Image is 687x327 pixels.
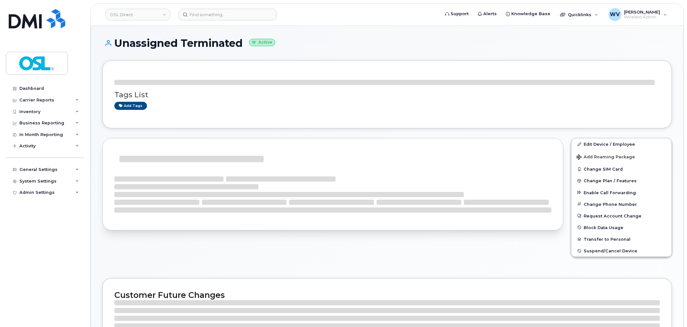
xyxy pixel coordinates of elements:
span: Suspend/Cancel Device [584,248,637,253]
button: Enable Call Forwarding [571,187,671,198]
span: Enable Call Forwarding [584,190,636,195]
h1: Unassigned Terminated [102,37,672,49]
button: Change Phone Number [571,198,671,210]
a: Edit Device / Employee [571,138,671,150]
button: Transfer to Personal [571,233,671,245]
button: Change SIM Card [571,163,671,175]
span: Change Plan / Features [584,178,637,183]
small: Active [249,39,275,46]
span: Add Roaming Package [577,154,635,161]
a: Add tags [114,102,147,110]
button: Request Account Change [571,210,671,222]
h3: Tags List [114,91,660,99]
button: Change Plan / Features [571,175,671,186]
h2: Customer Future Changes [114,290,660,300]
button: Suspend/Cancel Device [571,245,671,257]
button: Block Data Usage [571,222,671,233]
button: Add Roaming Package [571,150,671,163]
